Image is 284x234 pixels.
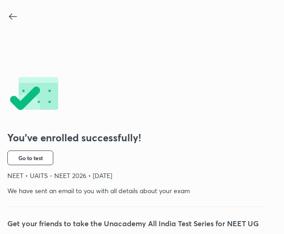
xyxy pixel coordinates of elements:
p: NEET • UAITS - NEET 2026 • [DATE] [7,171,266,180]
p: Get your friends to take the Unacademy All India Test Series for NEET UG [7,218,266,229]
img: - [7,77,60,112]
button: Go to test [7,150,53,165]
p: We have sent an email to you with all details about your exam [7,186,266,195]
span: Go to test [18,154,43,162]
h3: You’ve enrolled successfully! [7,132,266,144]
